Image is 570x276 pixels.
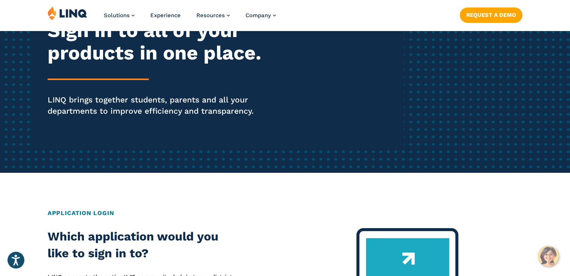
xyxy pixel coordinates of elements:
a: Solutions [104,12,135,19]
span: Company [245,12,271,19]
nav: Button Navigation [460,6,522,22]
h2: Which application would you like to sign in to? [48,228,237,262]
nav: Primary Navigation [104,6,276,31]
a: Request a Demo [460,7,522,22]
span: Solutions [104,12,130,19]
a: Company [245,12,276,19]
a: Experience [150,12,181,19]
h2: Application Login [48,209,522,218]
a: Resources [196,12,230,19]
span: Resources [196,12,225,19]
button: Hello, have a question? Let’s chat. [538,246,559,267]
img: LINQ | K‑12 Software [48,6,87,20]
h2: Sign in to all of your products in one place. [48,19,267,64]
p: LINQ brings together students, parents and all your departments to improve efficiency and transpa... [48,94,267,117]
